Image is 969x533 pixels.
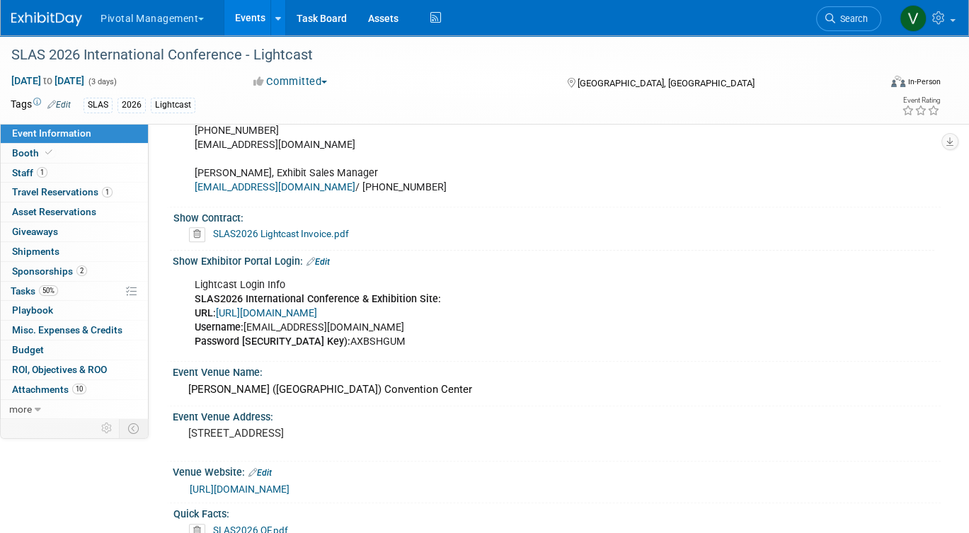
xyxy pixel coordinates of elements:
b: Username: [195,321,243,333]
a: [URL][DOMAIN_NAME] [216,307,317,319]
span: 10 [72,384,86,394]
span: 1 [37,167,47,178]
a: Travel Reservations1 [1,183,148,202]
a: [EMAIL_ADDRESS][DOMAIN_NAME] [195,181,355,193]
a: Sponsorships2 [1,262,148,281]
span: Sponsorships [12,265,87,277]
span: Shipments [12,246,59,257]
span: Staff [12,167,47,178]
div: Quick Facts: [173,503,934,521]
a: Edit [248,468,272,478]
a: Asset Reservations [1,202,148,222]
b: Password [SECURITY_DATA] Key): [195,336,350,348]
a: Edit [47,100,71,110]
span: 2 [76,265,87,276]
b: URL: [195,307,216,319]
a: Search [816,6,881,31]
div: Lightcast [151,98,195,113]
div: Show Exhibitor Portal Login: [173,251,941,269]
a: Attachments10 [1,380,148,399]
div: Event Rating [902,97,940,104]
img: ExhibitDay [11,12,82,26]
a: Delete attachment? [189,229,211,239]
a: Edit [306,257,330,267]
span: Tasks [11,285,58,297]
div: SLAS Exhibits & Sponsorship Team [PHONE_NUMBER] [EMAIL_ADDRESS][DOMAIN_NAME] [PERSON_NAME], Exhib... [185,103,791,202]
div: 2026 [117,98,146,113]
a: Giveaways [1,222,148,241]
b: SLAS2026 International Conference & Exhibition Site: [195,293,441,305]
span: [DATE] [DATE] [11,74,85,87]
div: Venue Website: [173,462,941,480]
span: Event Information [12,127,91,139]
div: Event Venue Name: [173,362,941,379]
span: Budget [12,344,44,355]
pre: [STREET_ADDRESS] [188,427,477,440]
span: Search [835,13,868,24]
a: ROI, Objectives & ROO [1,360,148,379]
td: Personalize Event Tab Strip [95,419,120,437]
a: Event Information [1,124,148,143]
a: [URL][DOMAIN_NAME] [190,483,289,495]
span: (3 days) [87,77,117,86]
div: Event Venue Address: [173,406,941,424]
a: Budget [1,340,148,360]
div: [PERSON_NAME] ([GEOGRAPHIC_DATA]) Convention Center [183,379,930,401]
a: more [1,400,148,419]
div: SLAS 2026 International Conference - Lightcast [6,42,861,68]
span: Travel Reservations [12,186,113,197]
div: In-Person [907,76,941,87]
td: Toggle Event Tabs [120,419,149,437]
a: Staff1 [1,164,148,183]
a: Booth [1,144,148,163]
span: [GEOGRAPHIC_DATA], [GEOGRAPHIC_DATA] [578,78,755,88]
span: Giveaways [12,226,58,237]
span: Attachments [12,384,86,395]
a: Misc. Expenses & Credits [1,321,148,340]
span: Booth [12,147,55,159]
span: 1 [102,187,113,197]
div: SLAS [84,98,113,113]
td: Tags [11,97,71,113]
span: 50% [39,285,58,296]
span: Asset Reservations [12,206,96,217]
div: Show Contract: [173,207,934,225]
i: Booth reservation complete [45,149,52,156]
a: Shipments [1,242,148,261]
span: to [41,75,55,86]
span: Playbook [12,304,53,316]
a: SLAS2026 Lightcast Invoice.pdf [213,228,349,239]
button: Committed [248,74,333,89]
span: Misc. Expenses & Credits [12,324,122,336]
a: Tasks50% [1,282,148,301]
div: Event Format [803,74,941,95]
div: Lightcast Login Info [EMAIL_ADDRESS][DOMAIN_NAME] AXBSHGUM [185,271,791,356]
img: Format-Inperson.png [891,76,905,87]
a: Playbook [1,301,148,320]
span: more [9,403,32,415]
span: ROI, Objectives & ROO [12,364,107,375]
img: Valerie Weld [900,5,927,32]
